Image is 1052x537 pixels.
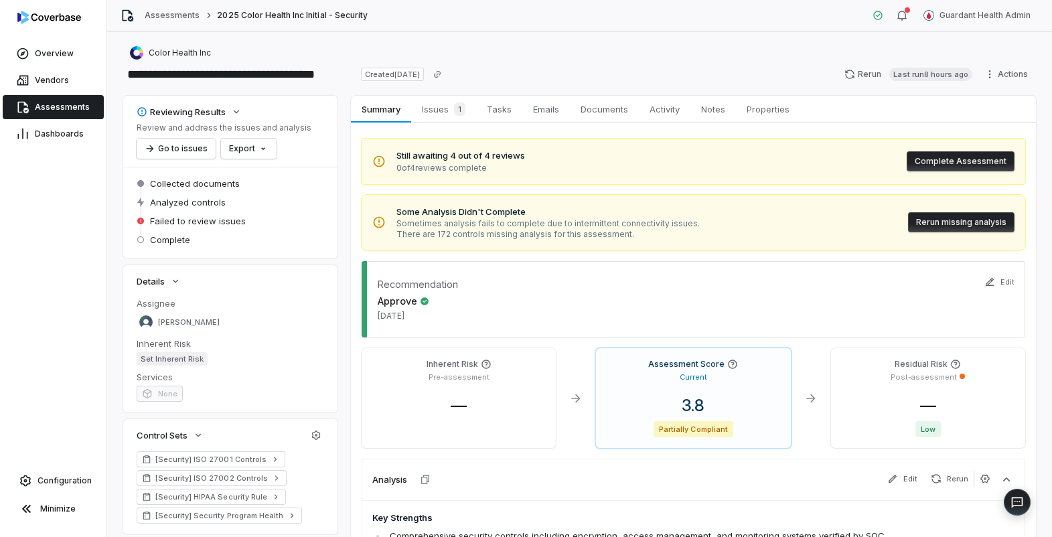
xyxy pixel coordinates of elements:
[137,508,302,524] a: [Security] Security Program Health
[155,491,267,502] span: [Security] HIPAA Security Rule
[155,510,283,521] span: [Security] Security Program Health
[3,122,104,146] a: Dashboards
[221,139,277,159] button: Export
[396,206,700,219] span: Some Analysis Didn't Complete
[35,75,69,86] span: Vendors
[133,269,185,293] button: Details
[137,123,311,133] p: Review and address the issues and analysis
[5,495,101,522] button: Minimize
[908,212,1015,232] button: Rerun missing analysis
[425,62,449,86] button: Copy link
[528,100,565,118] span: Emails
[35,102,90,112] span: Assessments
[372,473,407,485] h3: Analysis
[372,512,886,525] h4: Key Strengths
[654,421,733,437] span: Partially Compliant
[980,64,1036,84] button: Actions
[396,218,700,229] span: Sometimes analysis fails to complete due to intermittent connectivity issues.
[137,139,216,159] button: Go to issues
[940,10,1031,21] span: Guardant Health Admin
[17,11,81,24] img: logo-D7KZi-bG.svg
[137,337,324,350] dt: Inherent Risk
[648,359,725,370] h4: Assessment Score
[696,100,731,118] span: Notes
[155,454,267,465] span: [Security] ISO 27001 Controls
[155,473,268,483] span: [Security] ISO 27002 Controls
[907,151,1015,171] button: Complete Assessment
[671,396,715,415] span: 3.8
[133,423,208,447] button: Control Sets
[417,100,471,119] span: Issues
[137,297,324,309] dt: Assignee
[980,268,1019,296] button: Edit
[915,5,1039,25] button: Guardant Health Admin avatarGuardant Health Admin
[454,102,465,116] span: 1
[889,68,972,81] span: Last run 8 hours ago
[361,68,424,81] span: Created [DATE]
[150,177,240,189] span: Collected documents
[396,163,525,173] span: 0 of 4 reviews complete
[150,234,190,246] span: Complete
[440,396,477,415] span: —
[40,504,76,514] span: Minimize
[5,469,101,493] a: Configuration
[680,372,707,382] p: Current
[644,100,685,118] span: Activity
[356,100,405,118] span: Summary
[3,95,104,119] a: Assessments
[891,372,957,382] p: Post-assessment
[133,100,246,124] button: Reviewing Results
[378,294,429,308] span: Approve
[35,129,84,139] span: Dashboards
[3,42,104,66] a: Overview
[741,100,795,118] span: Properties
[909,396,947,415] span: —
[396,229,700,240] span: There are 172 controls missing analysis for this assessment.
[137,451,285,467] a: [Security] ISO 27001 Controls
[895,359,948,370] h4: Residual Risk
[137,470,287,486] a: [Security] ISO 27002 Controls
[836,64,980,84] button: RerunLast run8 hours ago
[150,215,246,227] span: Failed to review issues
[378,277,458,291] dt: Recommendation
[923,10,934,21] img: Guardant Health Admin avatar
[137,429,187,441] span: Control Sets
[137,371,324,383] dt: Services
[429,372,490,382] p: Pre-assessment
[126,41,215,65] button: https://color.com/Color Health Inc
[396,149,525,163] span: Still awaiting 4 out of 4 reviews
[575,100,633,118] span: Documents
[217,10,368,21] span: 2025 Color Health Inc Initial - Security
[139,315,153,329] img: Arun Muthu avatar
[35,48,74,59] span: Overview
[427,359,478,370] h4: Inherent Risk
[137,489,286,505] a: [Security] HIPAA Security Rule
[37,475,92,486] span: Configuration
[925,471,974,487] button: Rerun
[149,48,211,58] span: Color Health Inc
[3,68,104,92] a: Vendors
[481,100,517,118] span: Tasks
[915,421,941,437] span: Low
[378,311,429,321] span: [DATE]
[882,471,923,487] button: Edit
[137,106,226,118] div: Reviewing Results
[145,10,200,21] a: Assessments
[150,196,226,208] span: Analyzed controls
[158,317,220,327] span: [PERSON_NAME]
[137,275,165,287] span: Details
[137,352,208,366] span: Set Inherent Risk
